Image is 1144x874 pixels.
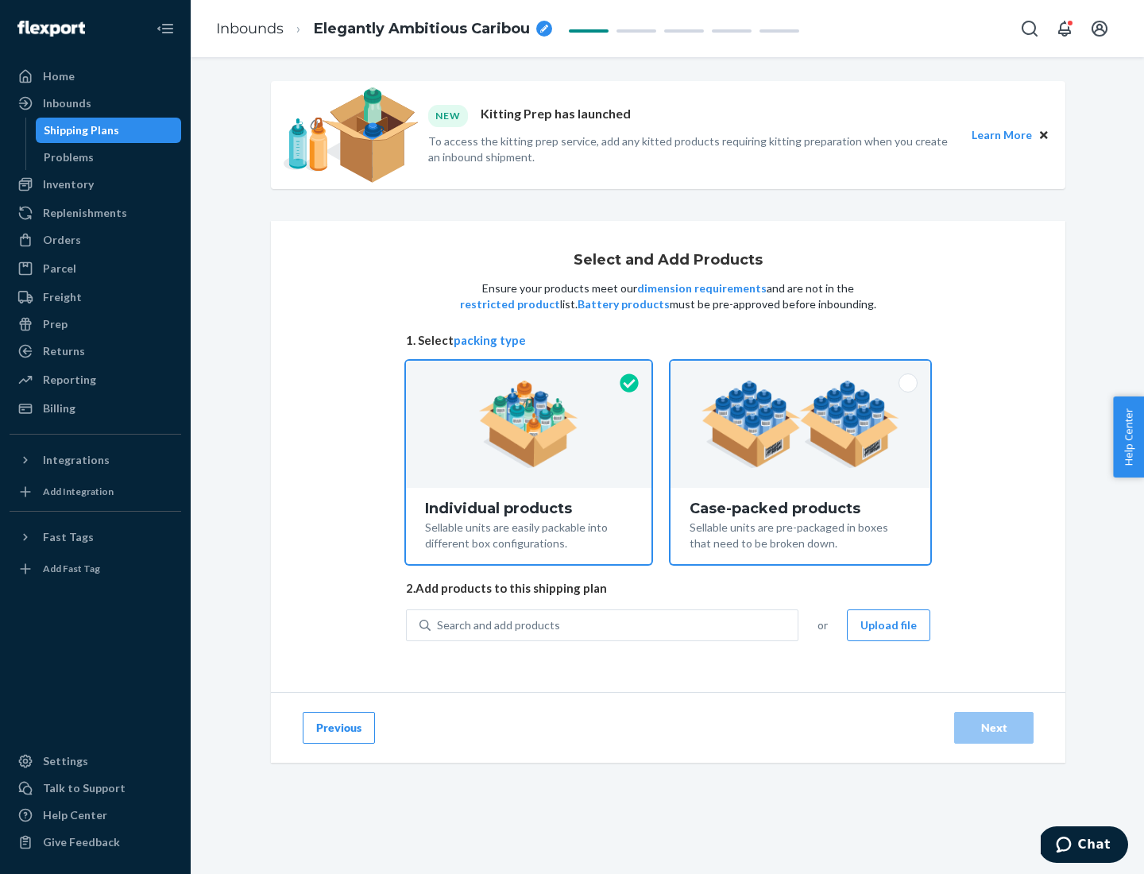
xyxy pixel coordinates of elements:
a: Add Fast Tag [10,556,181,582]
a: Shipping Plans [36,118,182,143]
div: Search and add products [437,617,560,633]
div: Parcel [43,261,76,277]
div: Reporting [43,372,96,388]
button: Upload file [847,609,930,641]
a: Inbounds [10,91,181,116]
a: Replenishments [10,200,181,226]
button: Give Feedback [10,830,181,855]
div: Inbounds [43,95,91,111]
p: Ensure your products meet our and are not in the list. must be pre-approved before inbounding. [458,280,878,312]
button: Next [954,712,1034,744]
button: Open notifications [1049,13,1080,44]
div: Settings [43,753,88,769]
span: or [817,617,828,633]
a: Returns [10,338,181,364]
div: Give Feedback [43,834,120,850]
button: dimension requirements [637,280,767,296]
div: Sellable units are easily packable into different box configurations. [425,516,632,551]
button: Integrations [10,447,181,473]
a: Inventory [10,172,181,197]
a: Freight [10,284,181,310]
button: Open Search Box [1014,13,1045,44]
span: 1. Select [406,332,930,349]
a: Home [10,64,181,89]
p: Kitting Prep has launched [481,105,631,126]
span: Elegantly Ambitious Caribou [314,19,530,40]
button: Talk to Support [10,775,181,801]
div: Orders [43,232,81,248]
button: Learn More [972,126,1032,144]
div: Fast Tags [43,529,94,545]
p: To access the kitting prep service, add any kitted products requiring kitting preparation when yo... [428,133,957,165]
div: Next [968,720,1020,736]
h1: Select and Add Products [574,253,763,269]
a: Parcel [10,256,181,281]
div: Individual products [425,501,632,516]
div: NEW [428,105,468,126]
div: Add Integration [43,485,114,498]
div: Sellable units are pre-packaged in boxes that need to be broken down. [690,516,911,551]
div: Add Fast Tag [43,562,100,575]
div: Integrations [43,452,110,468]
a: Orders [10,227,181,253]
button: restricted product [460,296,560,312]
a: Problems [36,145,182,170]
div: Prep [43,316,68,332]
button: Previous [303,712,375,744]
button: packing type [454,332,526,349]
div: Returns [43,343,85,359]
a: Settings [10,748,181,774]
div: Problems [44,149,94,165]
div: Talk to Support [43,780,126,796]
ol: breadcrumbs [203,6,565,52]
iframe: Opens a widget where you can chat to one of our agents [1041,826,1128,866]
button: Open account menu [1084,13,1115,44]
div: Home [43,68,75,84]
img: individual-pack.facf35554cb0f1810c75b2bd6df2d64e.png [479,381,578,468]
div: Freight [43,289,82,305]
a: Inbounds [216,20,284,37]
a: Prep [10,311,181,337]
span: 2. Add products to this shipping plan [406,580,930,597]
button: Close Navigation [149,13,181,44]
a: Help Center [10,802,181,828]
div: Inventory [43,176,94,192]
img: Flexport logo [17,21,85,37]
button: Battery products [578,296,670,312]
div: Replenishments [43,205,127,221]
a: Add Integration [10,479,181,505]
a: Billing [10,396,181,421]
div: Shipping Plans [44,122,119,138]
div: Billing [43,400,75,416]
div: Case-packed products [690,501,911,516]
button: Fast Tags [10,524,181,550]
button: Help Center [1113,396,1144,478]
button: Close [1035,126,1053,144]
a: Reporting [10,367,181,393]
img: case-pack.59cecea509d18c883b923b81aeac6d0b.png [701,381,899,468]
div: Help Center [43,807,107,823]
